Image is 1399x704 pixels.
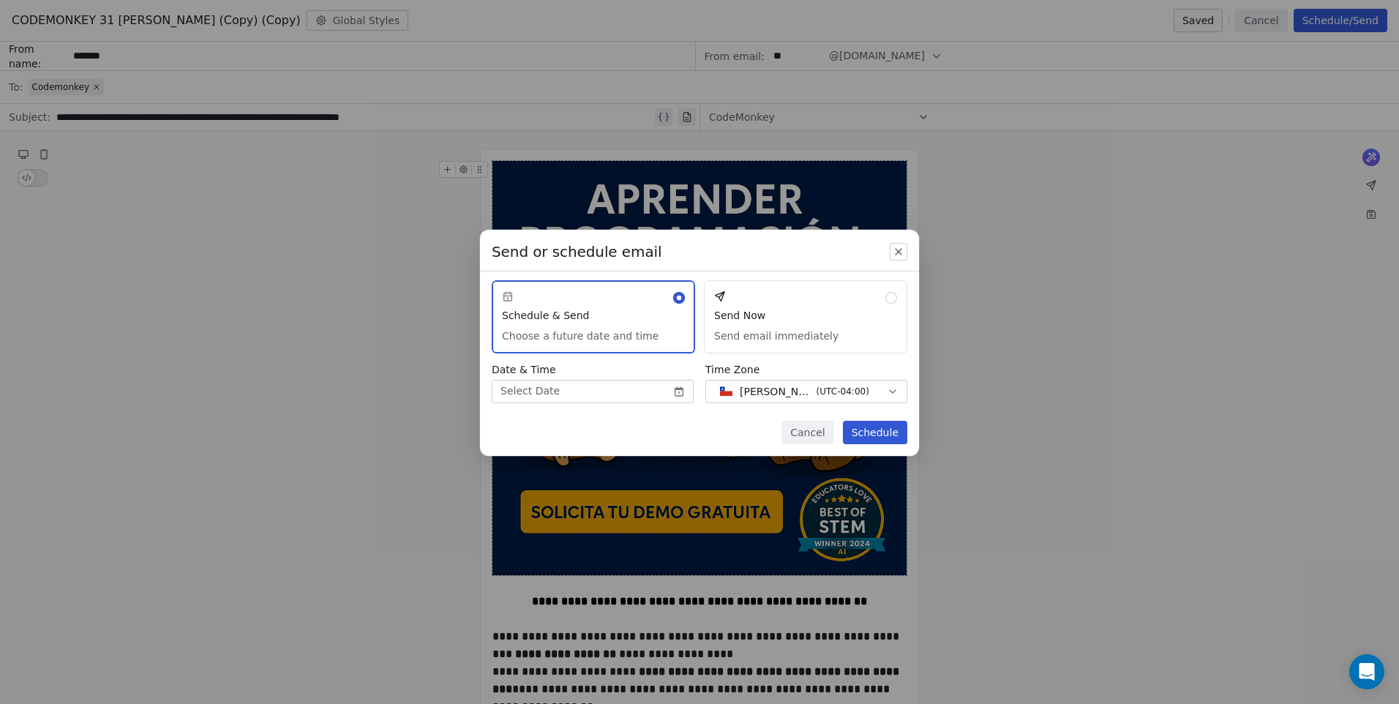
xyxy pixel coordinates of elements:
[500,383,560,399] span: Select Date
[843,421,907,444] button: Schedule
[492,380,694,403] button: Select Date
[781,421,833,444] button: Cancel
[492,241,662,262] span: Send or schedule email
[705,362,907,377] span: Time Zone
[705,380,907,403] button: [PERSON_NAME] - CLT(UTC-04:00)
[740,384,811,399] span: [PERSON_NAME] - CLT
[492,362,694,377] span: Date & Time
[817,385,869,398] span: ( UTC-04:00 )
